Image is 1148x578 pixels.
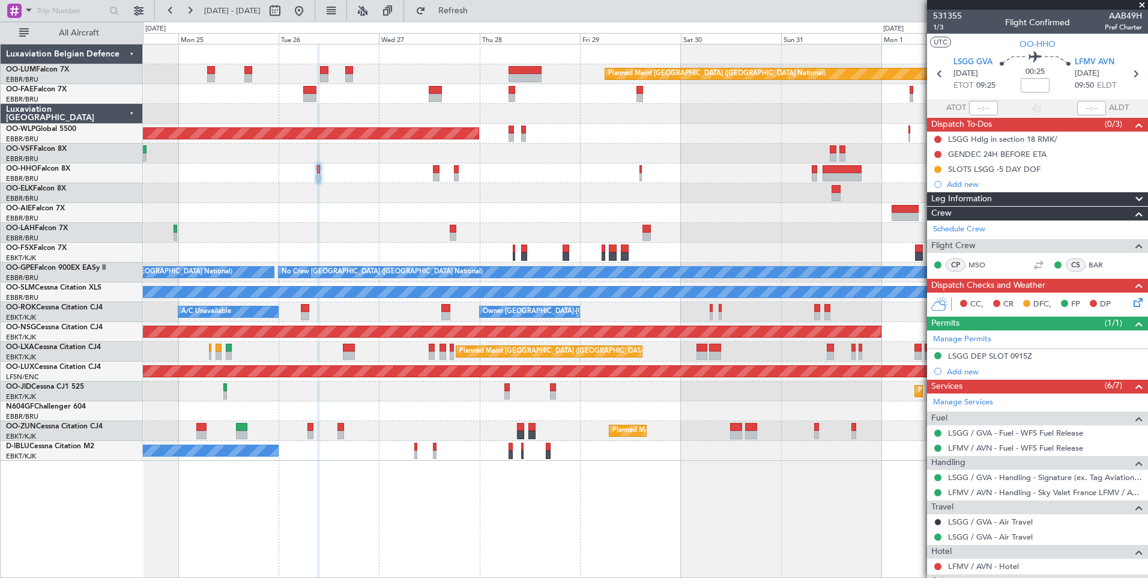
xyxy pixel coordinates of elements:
[6,66,36,73] span: OO-LUM
[6,135,38,144] a: EBBR/BRU
[1003,299,1014,311] span: CR
[612,422,752,440] div: Planned Maint Kortrijk-[GEOGRAPHIC_DATA]
[931,545,952,559] span: Hotel
[931,317,959,330] span: Permits
[933,10,962,22] span: 531355
[969,101,998,115] input: --:--
[946,102,966,114] span: ATOT
[1033,299,1051,311] span: DFC,
[6,264,106,272] a: OO-GPEFalcon 900EX EASy II
[282,263,483,281] div: No Crew [GEOGRAPHIC_DATA] ([GEOGRAPHIC_DATA] National)
[480,33,580,44] div: Thu 28
[1105,10,1142,22] span: AAB49H
[6,364,101,371] a: OO-LUXCessna Citation CJ4
[31,29,127,37] span: All Aircraft
[6,86,67,93] a: OO-FAEFalcon 7X
[948,532,1033,542] a: LSGG / GVA - Air Travel
[6,205,32,212] span: OO-AIE
[946,258,965,272] div: CP
[948,472,1142,482] a: LSGG / GVA - Handling - Signature (ex. Tag Aviation) LSGG / GVA
[976,80,995,92] span: 09:25
[1075,80,1094,92] span: 09:50
[931,279,1045,293] span: Dispatch Checks and Weather
[948,487,1142,497] a: LFMV / AVN - Handling - Sky Valet France LFMV / AVN **MY HANDLING**
[6,185,33,192] span: OO-ELK
[6,333,36,342] a: EBKT/KJK
[1020,38,1056,50] span: OO-HHO
[6,154,38,163] a: EBBR/BRU
[483,303,645,321] div: Owner [GEOGRAPHIC_DATA]-[GEOGRAPHIC_DATA]
[6,383,84,391] a: OO-JIDCessna CJ1 525
[931,192,992,206] span: Leg Information
[6,185,66,192] a: OO-ELKFalcon 8X
[931,380,962,394] span: Services
[1105,317,1122,329] span: (1/1)
[931,207,952,221] span: Crew
[948,443,1083,453] a: LFMV / AVN - Fuel - WFS Fuel Release
[933,22,962,32] span: 1/3
[6,214,38,223] a: EBBR/BRU
[6,383,31,391] span: OO-JID
[6,126,35,133] span: OO-WLP
[1105,22,1142,32] span: Pref Charter
[948,517,1033,527] a: LSGG / GVA - Air Travel
[6,423,36,430] span: OO-ZUN
[6,403,34,410] span: N604GF
[931,239,976,253] span: Flight Crew
[948,149,1047,159] div: GENDEC 24H BEFORE ETA
[13,23,130,43] button: All Aircraft
[6,95,38,104] a: EBBR/BRU
[933,397,993,409] a: Manage Services
[6,443,29,450] span: D-IBLU
[6,234,38,243] a: EBBR/BRU
[931,118,992,132] span: Dispatch To-Dos
[6,304,103,311] a: OO-ROKCessna Citation CJ4
[947,367,1142,377] div: Add new
[931,456,965,470] span: Handling
[948,351,1032,361] div: LSGG DEP SLOT 0915Z
[6,284,101,291] a: OO-SLMCessna Citation XLS
[953,68,978,80] span: [DATE]
[948,164,1041,174] div: SLOTS LSGG -5 DAY DOF
[279,33,379,44] div: Tue 26
[6,344,34,351] span: OO-LXA
[1105,379,1122,392] span: (6/7)
[6,443,94,450] a: D-IBLUCessna Citation M2
[6,324,103,331] a: OO-NSGCessna Citation CJ4
[6,304,36,311] span: OO-ROK
[933,333,991,345] a: Manage Permits
[6,373,39,382] a: LFSN/ENC
[6,452,36,461] a: EBKT/KJK
[204,5,261,16] span: [DATE] - [DATE]
[6,225,35,232] span: OO-LAH
[933,224,985,236] a: Schedule Crew
[6,145,67,153] a: OO-VSFFalcon 8X
[6,353,36,362] a: EBKT/KJK
[6,264,34,272] span: OO-GPE
[1071,299,1080,311] span: FP
[145,24,166,34] div: [DATE]
[1105,118,1122,130] span: (0/3)
[580,33,680,44] div: Fri 29
[948,561,1019,571] a: LFMV / AVN - Hotel
[6,344,101,351] a: OO-LXACessna Citation CJ4
[883,24,904,34] div: [DATE]
[6,194,38,203] a: EBBR/BRU
[379,33,479,44] div: Wed 27
[6,254,36,263] a: EBKT/KJK
[1100,299,1111,311] span: DP
[6,225,68,232] a: OO-LAHFalcon 7X
[931,500,953,514] span: Travel
[1075,56,1114,68] span: LFMV AVN
[1066,258,1086,272] div: CS
[6,245,34,252] span: OO-FSX
[6,75,38,84] a: EBBR/BRU
[930,37,951,47] button: UTC
[1097,80,1116,92] span: ELDT
[6,245,67,252] a: OO-FSXFalcon 7X
[6,284,35,291] span: OO-SLM
[1075,68,1099,80] span: [DATE]
[6,313,36,322] a: EBKT/KJK
[948,428,1083,438] a: LSGG / GVA - Fuel - WFS Fuel Release
[181,303,231,321] div: A/C Unavailable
